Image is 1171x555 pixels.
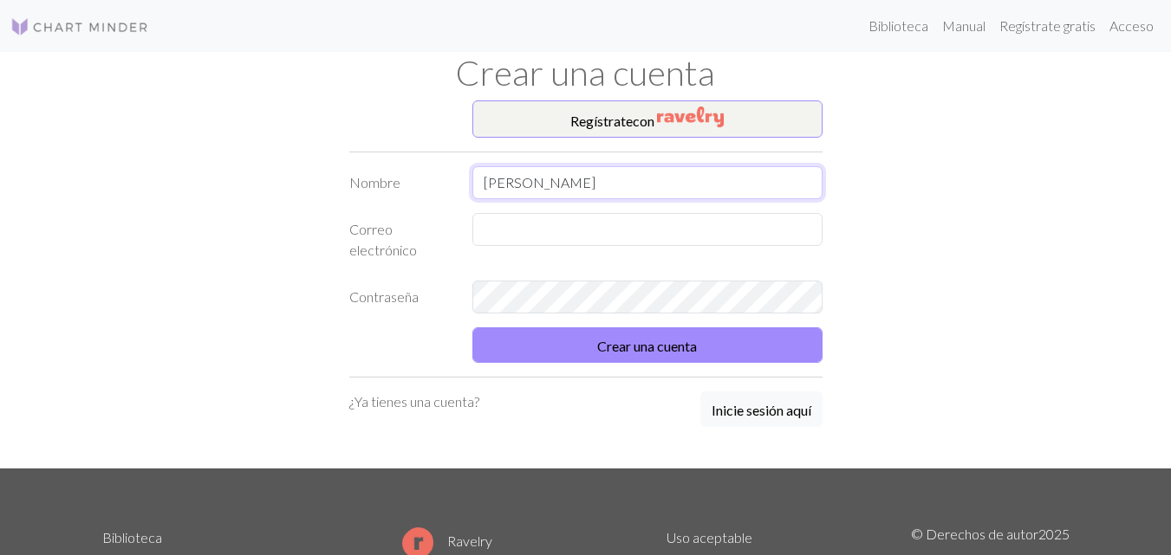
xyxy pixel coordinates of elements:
[700,391,823,427] button: Inicie sesión aquí
[349,174,400,190] font: Nombre
[657,106,724,127] img: Ravelry
[935,9,992,43] a: Manual
[570,113,633,129] font: Regístrate
[102,529,162,545] a: Biblioteca
[472,100,823,138] button: Regístratecon
[10,16,149,37] img: Logo
[402,532,492,549] a: Ravelry
[712,402,811,418] font: Inicie sesión aquí
[667,529,752,545] a: Uso aceptable
[1103,9,1161,43] a: Acceso
[1038,526,1070,542] font: 2025
[349,288,419,305] font: Contraseña
[868,17,928,34] font: Biblioteca
[447,532,492,549] font: Ravelry
[456,52,715,94] font: Crear una cuenta
[597,338,697,354] font: Crear una cuenta
[942,17,986,34] font: Manual
[862,9,935,43] a: Biblioteca
[992,9,1103,43] a: Regístrate gratis
[1109,17,1154,34] font: Acceso
[349,221,417,258] font: Correo electrónico
[349,393,479,410] font: ¿Ya tienes una cuenta?
[911,526,1038,542] font: © Derechos de autor
[633,113,654,129] font: con
[472,327,823,363] button: Crear una cuenta
[999,17,1096,34] font: Regístrate gratis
